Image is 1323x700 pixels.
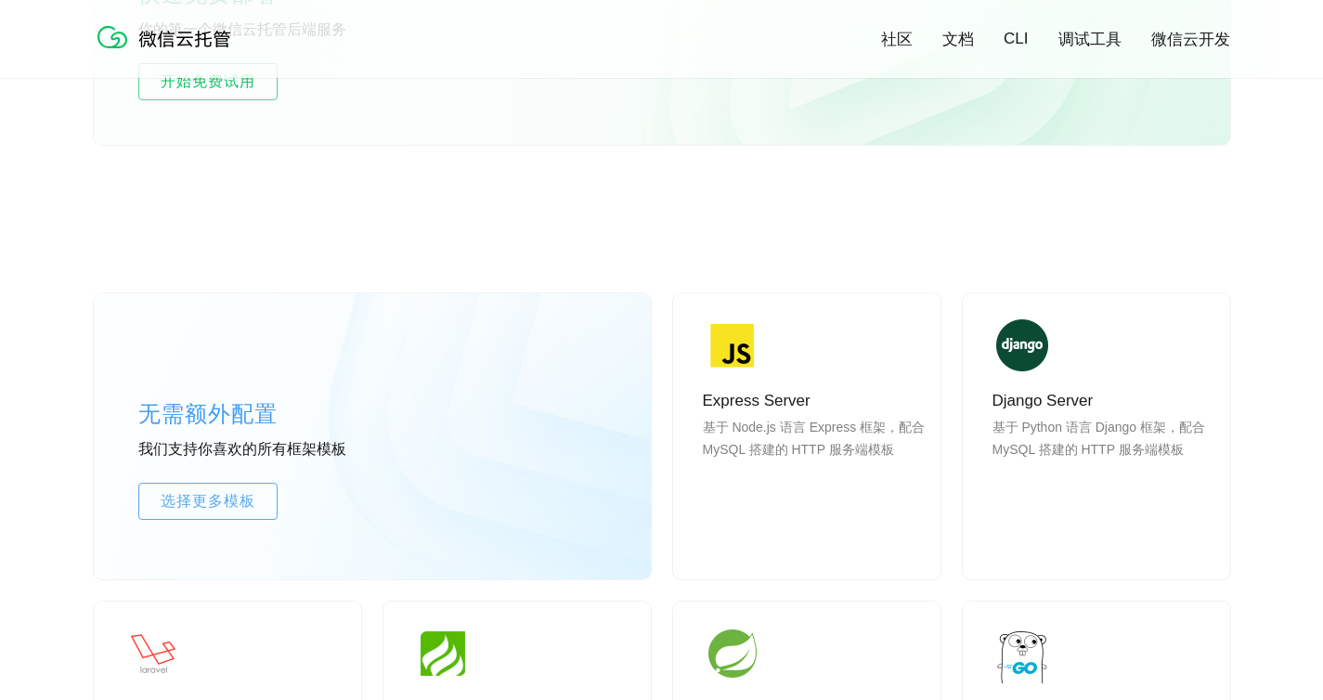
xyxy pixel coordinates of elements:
a: 微信云托管 [94,43,242,58]
a: 微信云开发 [1151,29,1230,50]
a: 社区 [881,29,913,50]
p: 基于 Node.js 语言 Express 框架，配合 MySQL 搭建的 HTTP 服务端模板 [703,416,926,505]
p: Django Server [992,390,1215,412]
a: 调试工具 [1058,29,1122,50]
span: 选择更多模板 [139,490,277,512]
p: Express Server [703,390,926,412]
img: 微信云托管 [94,19,242,56]
a: 文档 [942,29,974,50]
p: 基于 Python 语言 Django 框架，配合 MySQL 搭建的 HTTP 服务端模板 [992,416,1215,505]
a: CLI [1004,30,1028,48]
p: 无需额外配置 [138,395,417,433]
span: 开始免费试用 [139,71,277,93]
p: 我们支持你喜欢的所有框架模板 [138,440,417,460]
